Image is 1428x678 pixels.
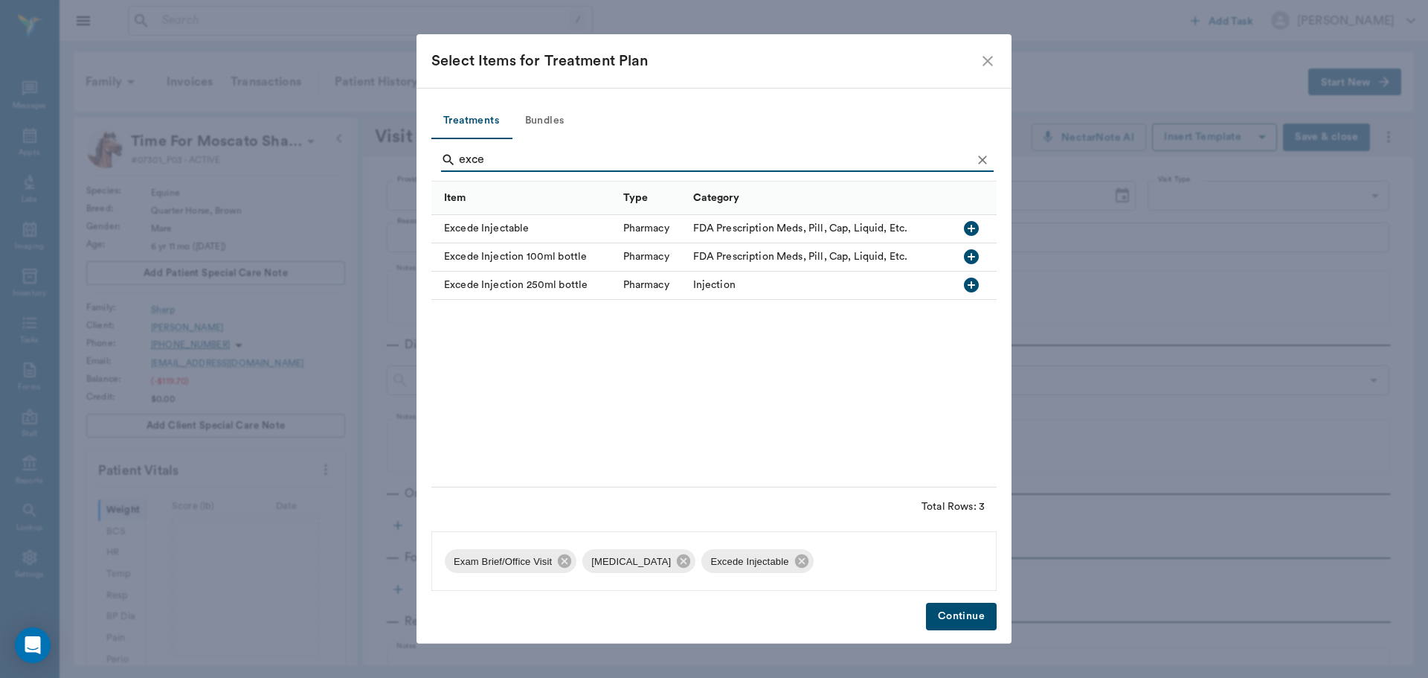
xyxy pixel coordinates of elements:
[441,148,994,175] div: Search
[431,103,511,139] button: Treatments
[693,221,908,236] div: FDA Prescription Meds, Pill, Cap, Liquid, Etc.
[693,177,739,219] div: Category
[511,103,578,139] button: Bundles
[623,177,649,219] div: Type
[922,499,985,514] div: Total Rows: 3
[431,243,616,272] div: Excede Injection 100ml bottle
[701,554,797,569] span: Excede Injectable
[686,181,965,214] div: Category
[693,278,736,292] div: Injection
[971,149,994,171] button: Clear
[459,148,971,172] input: Find a treatment
[445,554,561,569] span: Exam Brief/Office Visit
[582,549,695,573] div: [MEDICAL_DATA]
[979,52,997,70] button: close
[926,603,997,630] button: Continue
[445,549,576,573] div: Exam Brief/Office Visit
[582,554,680,569] span: [MEDICAL_DATA]
[616,181,686,214] div: Type
[431,215,616,243] div: Excede Injectable
[623,221,669,236] div: Pharmacy
[431,272,616,300] div: Excede Injection 250ml bottle
[623,278,669,292] div: Pharmacy
[431,49,979,73] div: Select Items for Treatment Plan
[444,177,466,219] div: Item
[623,249,669,264] div: Pharmacy
[15,627,51,663] div: Open Intercom Messenger
[701,549,813,573] div: Excede Injectable
[431,181,616,214] div: Item
[693,249,908,264] div: FDA Prescription Meds, Pill, Cap, Liquid, Etc.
